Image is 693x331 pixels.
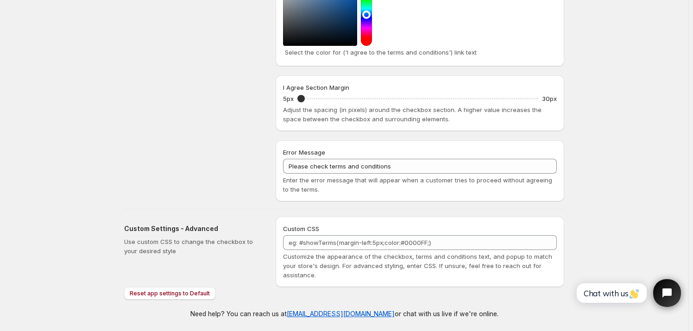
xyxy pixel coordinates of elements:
[124,287,215,300] button: Reset app settings to Default
[283,253,552,279] span: Customize the appearance of the checkbox, terms and conditions text, and popup to match your stor...
[567,271,689,315] iframe: Tidio Chat
[124,224,261,233] h2: Custom Settings - Advanced
[283,149,325,156] span: Error Message
[287,310,395,318] a: [EMAIL_ADDRESS][DOMAIN_NAME]
[283,106,542,123] span: Adjust the spacing (in pixels) around the checkbox section. A higher value increases the space be...
[283,84,349,91] span: I Agree Section Margin
[285,48,555,57] p: Select the color for ('I agree to the terms and conditions') link text
[283,176,552,193] span: Enter the error message that will appear when a customer tries to proceed without agreeing to the...
[283,94,294,103] p: 5px
[124,237,261,256] p: Use custom CSS to change the checkbox to your desired style
[542,94,557,103] p: 30px
[190,309,498,319] p: Need help? You can reach us at or chat with us live if we're online.
[283,225,319,232] span: Custom CSS
[130,290,210,297] span: Reset app settings to Default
